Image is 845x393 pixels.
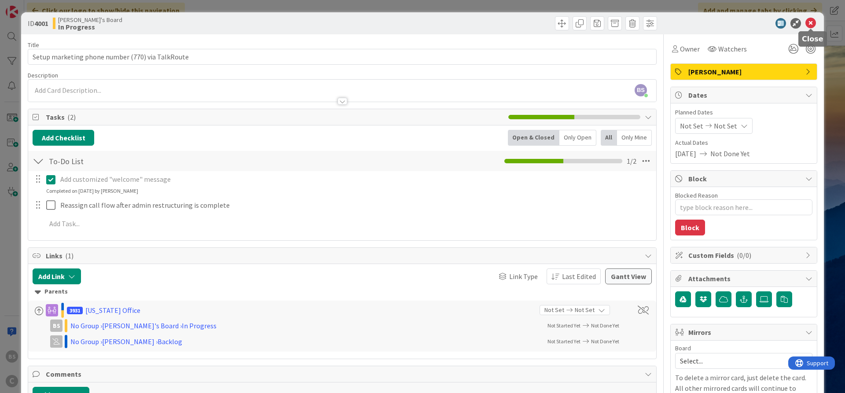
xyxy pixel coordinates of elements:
[60,174,650,184] p: Add customized "welcome" message
[688,66,801,77] span: [PERSON_NAME]
[65,251,73,260] span: ( 1 )
[28,18,48,29] span: ID
[33,268,81,284] button: Add Link
[627,156,636,166] span: 1 / 2
[70,336,299,347] div: No Group › [PERSON_NAME] › Backlog
[718,44,747,54] span: Watchers
[547,268,601,284] button: Last Edited
[688,173,801,184] span: Block
[688,250,801,261] span: Custom Fields
[635,84,647,96] span: BS
[675,191,718,199] label: Blocked Reason
[675,220,705,235] button: Block
[688,90,801,100] span: Dates
[675,345,691,351] span: Board
[34,19,48,28] b: 4001
[675,138,812,147] span: Actual Dates
[544,305,564,315] span: Not Set
[680,121,703,131] span: Not Set
[28,49,657,65] input: type card name here...
[70,320,299,331] div: No Group › [PERSON_NAME]'s Board › In Progress
[60,200,650,210] p: Reassign call flow after admin restructuring is complete
[710,148,750,159] span: Not Done Yet
[575,305,595,315] span: Not Set
[714,121,737,131] span: Not Set
[675,108,812,117] span: Planned Dates
[33,130,94,146] button: Add Checklist
[85,305,140,316] div: [US_STATE] Office
[46,153,244,169] input: Add Checklist...
[508,130,559,146] div: Open & Closed
[688,327,801,338] span: Mirrors
[46,250,640,261] span: Links
[46,112,504,122] span: Tasks
[509,271,538,282] span: Link Type
[737,251,751,260] span: ( 0/0 )
[591,338,619,345] span: Not Done Yet
[591,322,619,329] span: Not Done Yet
[802,35,823,43] h5: Close
[601,130,617,146] div: All
[58,16,122,23] span: [PERSON_NAME]'s Board
[675,148,696,159] span: [DATE]
[28,41,39,49] label: Title
[562,271,596,282] span: Last Edited
[559,130,596,146] div: Only Open
[680,44,700,54] span: Owner
[46,369,640,379] span: Comments
[58,23,122,30] b: In Progress
[50,320,62,332] div: BS
[67,113,76,121] span: ( 2 )
[18,1,40,12] span: Support
[605,268,652,284] button: Gantt View
[35,287,650,297] div: Parents
[67,307,83,314] span: 3931
[28,71,58,79] span: Description
[680,355,793,367] span: Select...
[46,187,138,195] div: Completed on [DATE] by [PERSON_NAME]
[547,338,580,345] span: Not Started Yet
[547,322,580,329] span: Not Started Yet
[617,130,652,146] div: Only Mine
[688,273,801,284] span: Attachments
